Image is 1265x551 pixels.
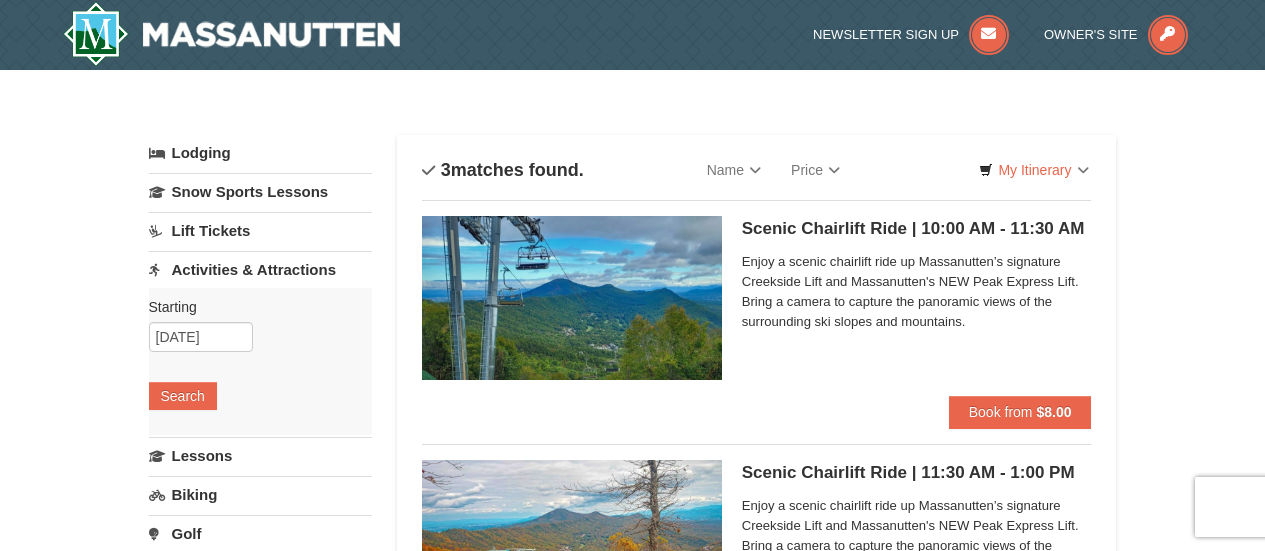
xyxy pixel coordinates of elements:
[149,251,372,288] a: Activities & Attractions
[149,476,372,513] a: Biking
[692,150,776,190] a: Name
[149,437,372,474] a: Lessons
[149,173,372,210] a: Snow Sports Lessons
[63,2,401,66] a: Massanutten Resort
[776,150,855,190] a: Price
[1036,404,1071,420] strong: $8.00
[422,216,722,380] img: 24896431-1-a2e2611b.jpg
[969,404,1033,420] span: Book from
[949,396,1092,428] button: Book from $8.00
[63,2,401,66] img: Massanutten Resort Logo
[1044,27,1138,42] span: Owner's Site
[742,252,1092,332] span: Enjoy a scenic chairlift ride up Massanutten’s signature Creekside Lift and Massanutten's NEW Pea...
[742,463,1092,483] h5: Scenic Chairlift Ride | 11:30 AM - 1:00 PM
[1044,27,1188,42] a: Owner's Site
[149,382,217,410] button: Search
[149,212,372,249] a: Lift Tickets
[966,155,1101,185] a: My Itinerary
[813,27,959,42] span: Newsletter Sign Up
[813,27,1009,42] a: Newsletter Sign Up
[742,219,1092,239] h5: Scenic Chairlift Ride | 10:00 AM - 11:30 AM
[149,297,357,317] label: Starting
[149,135,372,171] a: Lodging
